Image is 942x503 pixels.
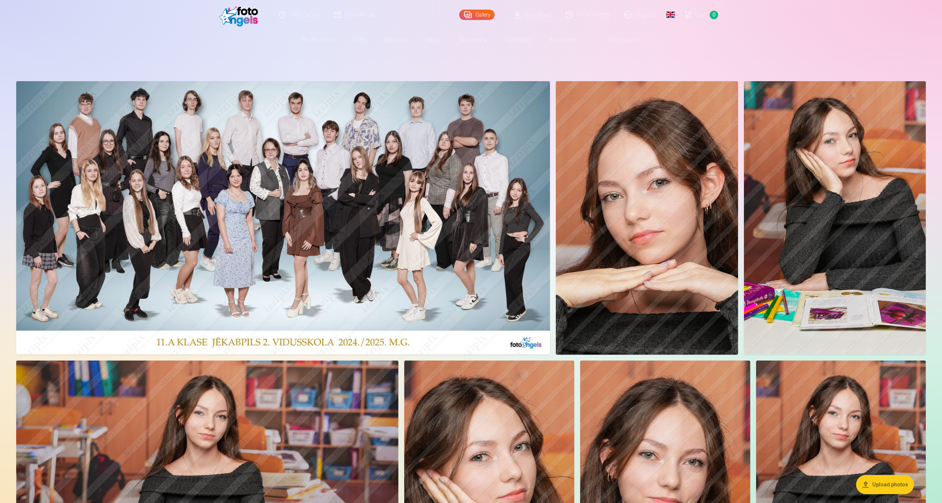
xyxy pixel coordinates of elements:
a: Photo prints [292,30,344,50]
a: Mugs [417,30,450,50]
a: Souvenirs [450,30,495,50]
span: Сart [696,10,707,19]
button: Upload photos [856,475,914,494]
span: 0 [710,11,718,19]
a: Sets [344,30,375,50]
img: /fa4 [219,3,262,27]
a: Calendars [495,30,541,50]
a: Gallery [459,10,495,20]
a: Magnets [375,30,417,50]
a: Keychains [541,30,586,50]
a: All products [586,30,650,50]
